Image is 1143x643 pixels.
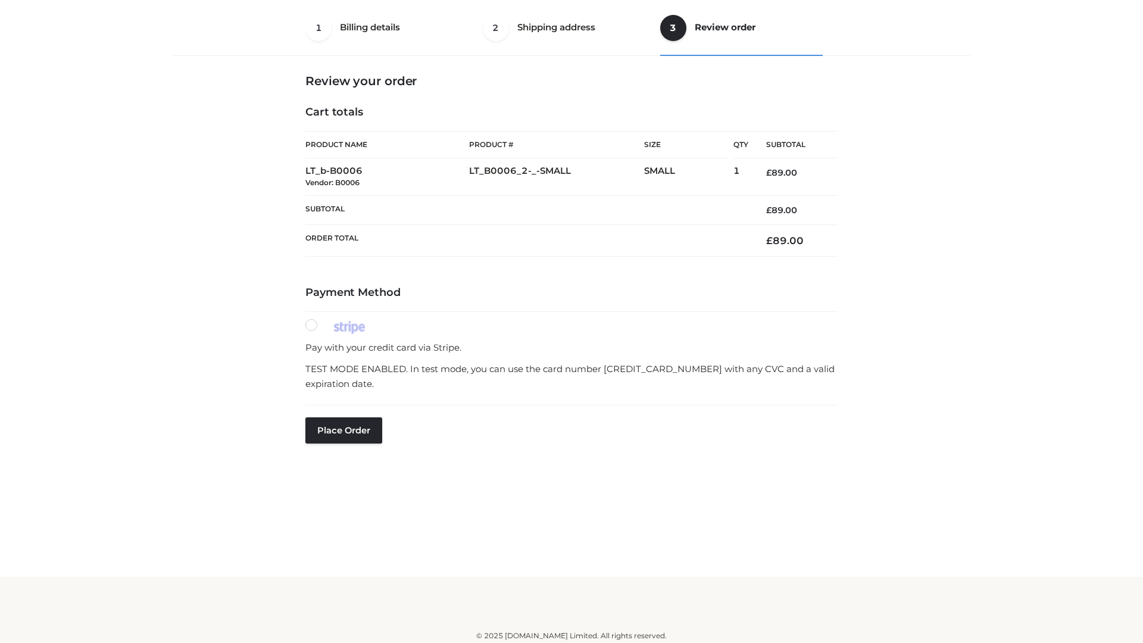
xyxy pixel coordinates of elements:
[305,361,838,392] p: TEST MODE ENABLED. In test mode, you can use the card number [CREDIT_CARD_NUMBER] with any CVC an...
[305,195,748,224] th: Subtotal
[305,286,838,299] h4: Payment Method
[305,225,748,257] th: Order Total
[766,235,773,246] span: £
[305,131,469,158] th: Product Name
[733,158,748,196] td: 1
[644,158,733,196] td: SMALL
[766,167,797,178] bdi: 89.00
[305,178,360,187] small: Vendor: B0006
[305,106,838,119] h4: Cart totals
[644,132,727,158] th: Size
[469,131,644,158] th: Product #
[305,158,469,196] td: LT_b-B0006
[733,131,748,158] th: Qty
[305,340,838,355] p: Pay with your credit card via Stripe.
[305,417,382,444] button: Place order
[766,235,804,246] bdi: 89.00
[766,205,772,216] span: £
[748,132,838,158] th: Subtotal
[469,158,644,196] td: LT_B0006_2-_-SMALL
[766,205,797,216] bdi: 89.00
[305,74,838,88] h3: Review your order
[766,167,772,178] span: £
[177,630,966,642] div: © 2025 [DOMAIN_NAME] Limited. All rights reserved.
